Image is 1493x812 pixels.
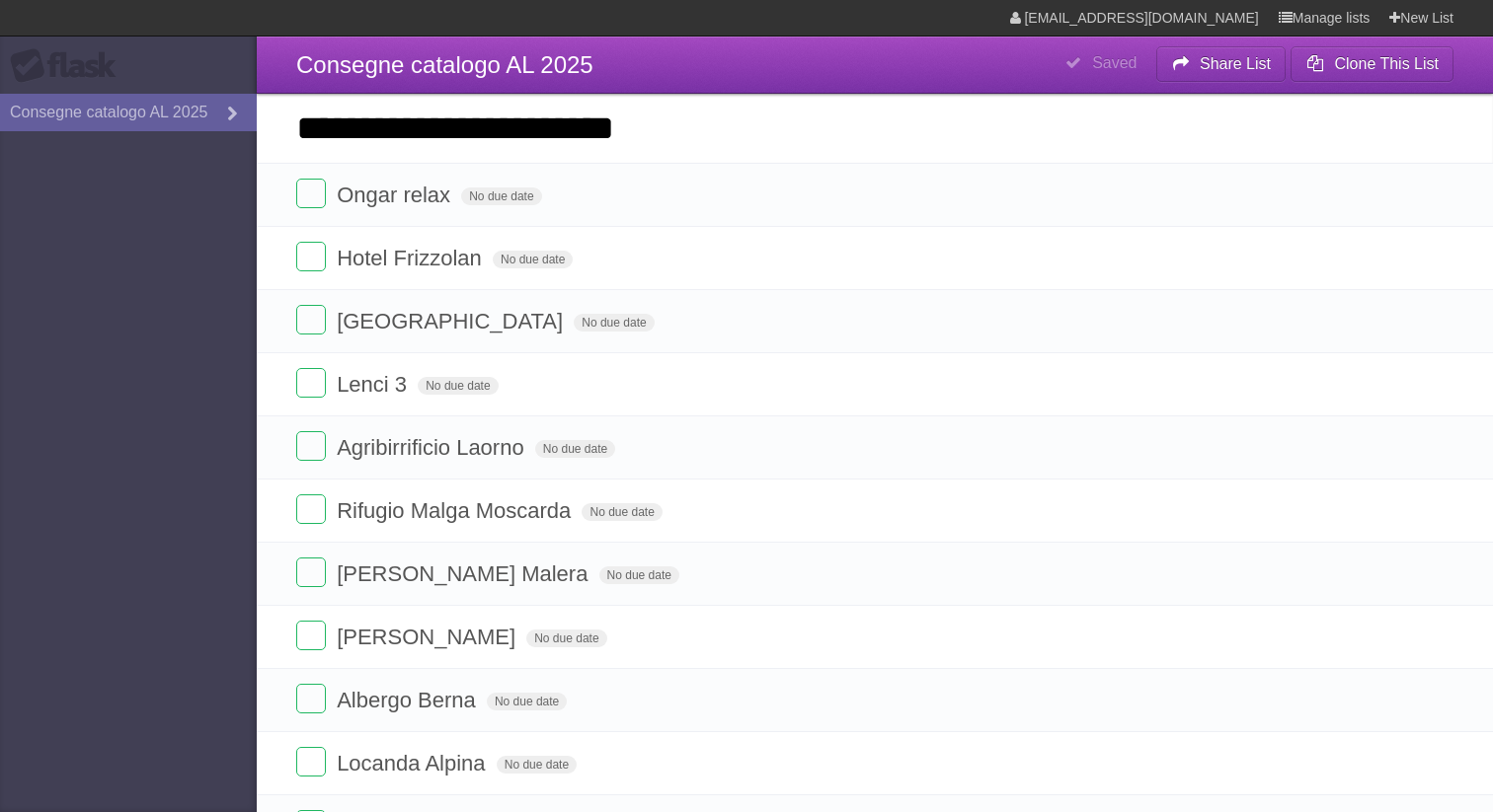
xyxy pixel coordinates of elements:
[296,242,326,271] label: Done
[337,246,487,270] span: Hotel Frizzolan
[296,747,326,776] label: Done
[296,51,593,78] span: Consegne catalogo AL 2025
[337,561,592,586] span: [PERSON_NAME] Malera
[582,503,662,521] span: No due date
[418,377,498,395] span: No due date
[337,372,412,397] span: Lenci 3
[296,431,326,461] label: Done
[1291,46,1454,82] button: Clone This List
[574,314,654,332] span: No due date
[497,756,577,774] span: No due date
[296,179,326,208] label: Done
[337,435,529,460] span: Agribirrificio Laorno
[337,309,568,333] span: [GEOGRAPHIC_DATA]
[461,187,541,205] span: No due date
[337,183,455,207] span: Ongar relax
[1334,55,1439,72] b: Clone This List
[296,305,326,334] label: Done
[337,688,481,712] span: Albergo Berna
[337,498,576,523] span: Rifugio Malga Moscarda
[1092,54,1137,71] b: Saved
[487,693,567,710] span: No due date
[599,566,679,584] span: No due date
[296,368,326,398] label: Done
[1200,55,1271,72] b: Share List
[296,494,326,524] label: Done
[296,621,326,650] label: Done
[493,251,573,268] span: No due date
[337,751,490,775] span: Locanda Alpina
[10,48,128,84] div: Flask
[296,684,326,713] label: Done
[526,629,606,647] span: No due date
[535,440,615,458] span: No due date
[296,557,326,587] label: Done
[1156,46,1287,82] button: Share List
[337,625,520,649] span: [PERSON_NAME]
